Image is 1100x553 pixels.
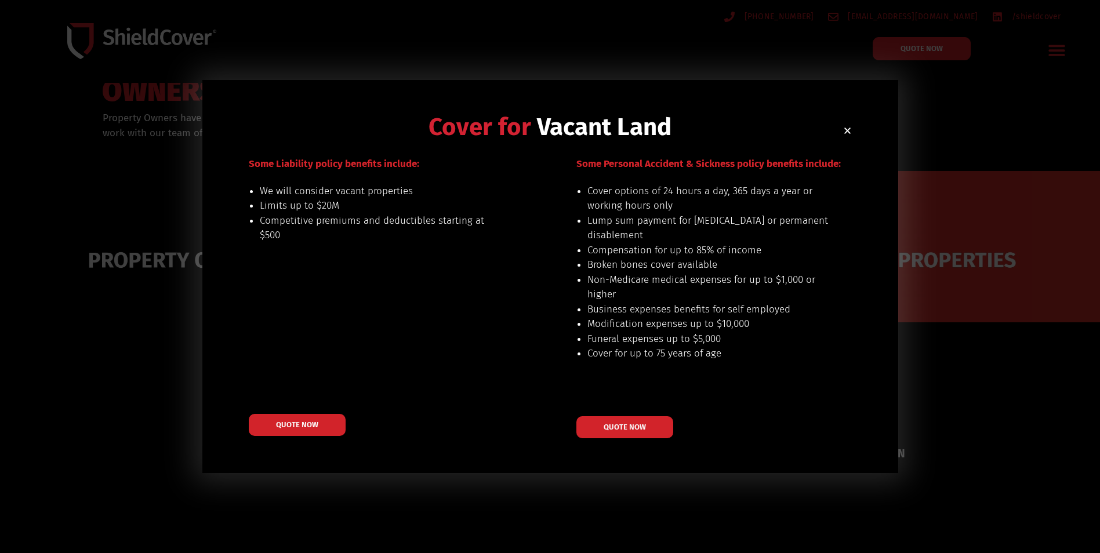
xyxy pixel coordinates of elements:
[276,421,318,428] span: QUOTE NOW
[429,112,531,141] span: Cover for
[260,198,502,213] li: Limits up to $20M
[587,346,829,361] li: Cover for up to 75 years of age
[260,184,502,199] li: We will consider vacant properties
[587,272,829,302] li: Non-Medicare medical expenses for up to $1,000 or higher
[537,112,671,141] span: Vacant Land
[587,316,829,332] li: Modification expenses up to $10,000
[843,126,852,135] a: Close
[587,257,829,272] li: Broken bones cover available
[576,416,673,438] a: QUOTE NOW
[587,243,829,258] li: Compensation for up to 85% of income
[249,158,419,170] span: Some Liability policy benefits include:
[576,158,841,170] span: Some Personal Accident & Sickness policy benefits include:
[587,213,829,243] li: Lump sum payment for [MEDICAL_DATA] or permanent disablement
[587,184,829,213] li: Cover options of 24 hours a day, 365 days a year or working hours only
[249,414,346,436] a: QUOTE NOW
[587,332,829,347] li: Funeral expenses up to $5,000
[587,302,829,317] li: Business expenses benefits for self employed
[260,213,502,243] li: Competitive premiums and deductibles starting at $500
[604,423,646,431] span: QUOTE NOW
